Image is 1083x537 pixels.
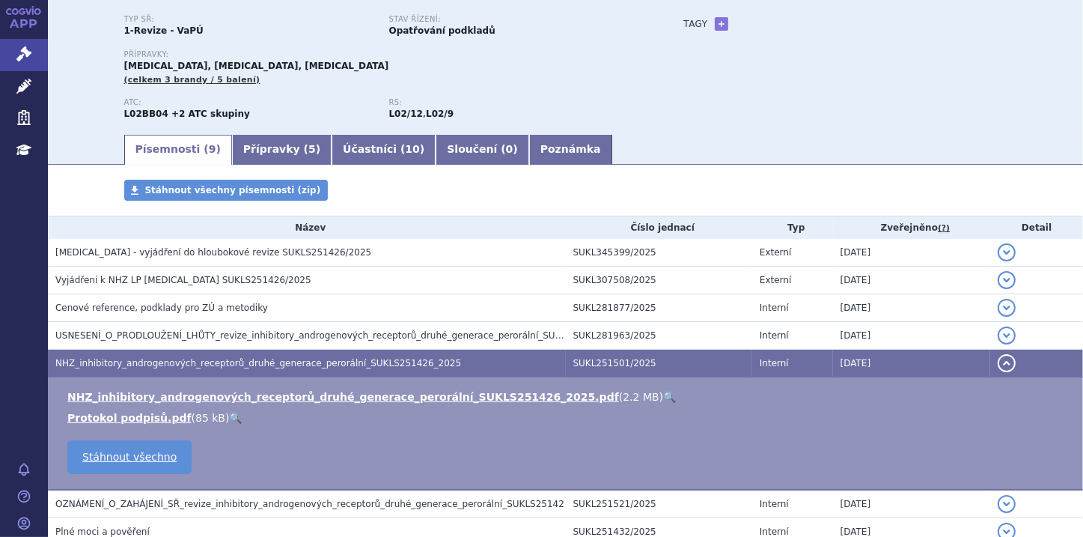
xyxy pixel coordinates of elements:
[124,61,389,71] span: [MEDICAL_DATA], [MEDICAL_DATA], [MEDICAL_DATA]
[760,275,791,285] span: Externí
[55,358,461,368] span: NHZ_inhibitory_androgenových_receptorů_druhé_generace_perorální_SUKLS251426_2025
[124,25,204,36] strong: 1-Revize - VaPÚ
[566,490,752,518] td: SUKL251521/2025
[171,109,250,119] strong: +2 ATC skupiny
[124,109,168,119] strong: ENZALUTAMID
[67,412,192,424] a: Protokol podpisů.pdf
[67,440,192,474] a: Stáhnout všechno
[124,180,329,201] a: Stáhnout všechny písemnosti (zip)
[663,391,676,403] a: 🔍
[715,17,728,31] a: +
[55,330,566,341] span: USNESENÍ_O_PRODLOUŽENÍ_LHŮTY_revize_inhibitory_androgenových_receptorů_druhé_generace_perorální_SUKL
[833,267,991,294] td: [DATE]
[760,499,789,509] span: Interní
[209,143,216,155] span: 9
[426,109,454,119] strong: enzalutamid
[833,490,991,518] td: [DATE]
[55,275,311,285] span: Vyjádřeni k NHZ LP ERLEADA SUKLS251426/2025
[308,143,316,155] span: 5
[833,322,991,350] td: [DATE]
[998,271,1016,289] button: detail
[833,350,991,377] td: [DATE]
[760,527,789,537] span: Interní
[998,495,1016,513] button: detail
[566,267,752,294] td: SUKL307508/2025
[938,223,950,234] abbr: (?)
[55,527,150,537] span: Plné moci a pověření
[436,135,528,165] a: Sloučení (0)
[833,216,991,239] th: Zveřejněno
[55,303,268,313] span: Cenové reference, podklady pro ZÚ a metodiky
[124,75,260,85] span: (celkem 3 brandy / 5 balení)
[389,25,495,36] strong: Opatřování podkladů
[566,239,752,267] td: SUKL345399/2025
[229,412,242,424] a: 🔍
[195,412,225,424] span: 85 kB
[529,135,612,165] a: Poznámka
[760,330,789,341] span: Interní
[389,98,654,121] div: ,
[124,15,374,24] p: Typ SŘ:
[566,216,752,239] th: Číslo jednací
[998,243,1016,261] button: detail
[48,216,566,239] th: Název
[145,185,321,195] span: Stáhnout všechny písemnosti (zip)
[752,216,833,239] th: Typ
[566,322,752,350] td: SUKL281963/2025
[67,410,1068,425] li: ( )
[760,303,789,313] span: Interní
[124,135,232,165] a: Písemnosti (9)
[124,98,374,107] p: ATC:
[833,239,991,267] td: [DATE]
[389,98,639,107] p: RS:
[405,143,419,155] span: 10
[833,294,991,322] td: [DATE]
[760,247,791,258] span: Externí
[67,389,1068,404] li: ( )
[998,299,1016,317] button: detail
[332,135,436,165] a: Účastníci (10)
[566,294,752,322] td: SUKL281877/2025
[684,15,708,33] h3: Tagy
[998,354,1016,372] button: detail
[55,499,564,509] span: OZNÁMENÍ_O_ZAHÁJENÍ_SŘ_revize_inhibitory_androgenových_receptorů_druhé_generace_perorální_SUKLS25142
[623,391,659,403] span: 2.2 MB
[232,135,332,165] a: Přípravky (5)
[566,350,752,377] td: SUKL251501/2025
[67,391,619,403] a: NHZ_inhibitory_androgenových_receptorů_druhé_generace_perorální_SUKLS251426_2025.pdf
[55,247,371,258] span: Xtandi - vyjádření do hloubokové revize SUKLS251426/2025
[389,15,639,24] p: Stav řízení:
[760,358,789,368] span: Interní
[506,143,513,155] span: 0
[389,109,423,119] strong: inhibitory androgenových receptorů druhé generace, perorální podání
[124,50,654,59] p: Přípravky:
[998,327,1016,345] button: detail
[990,216,1083,239] th: Detail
